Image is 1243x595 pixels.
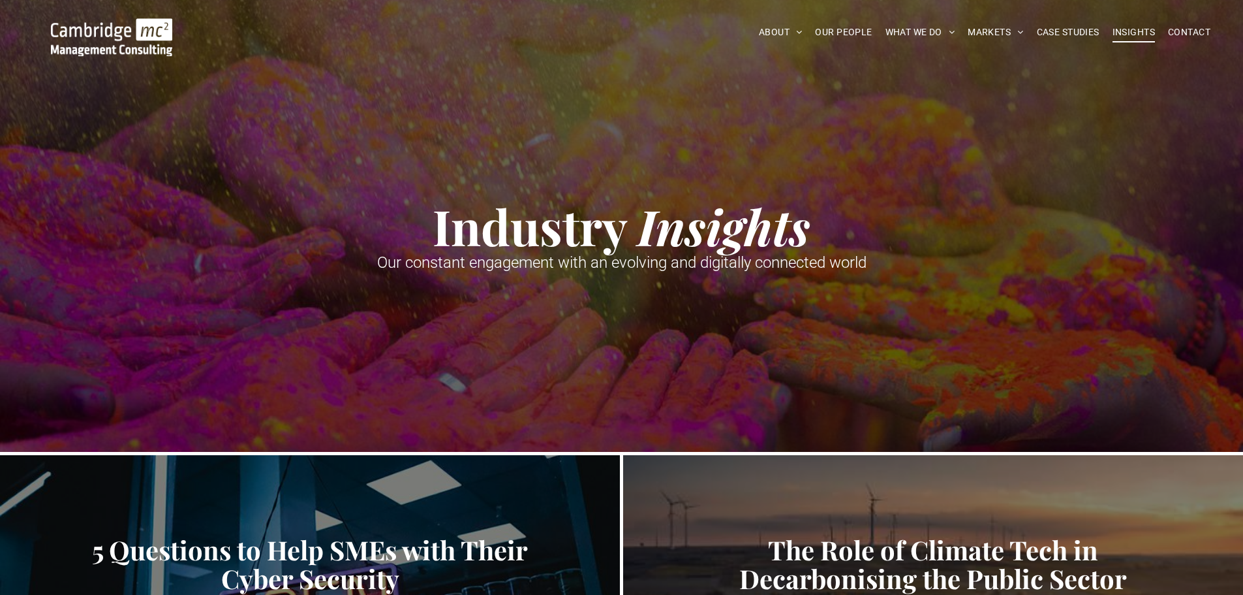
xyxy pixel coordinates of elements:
img: Go to Homepage [51,18,172,56]
a: INSIGHTS [1106,22,1161,42]
a: OUR PEOPLE [808,22,878,42]
strong: nsights [656,193,810,259]
a: CASE STUDIES [1030,22,1106,42]
strong: I [637,193,656,259]
a: ABOUT [752,22,809,42]
a: The Role of Climate Tech in Decarbonising the Public Sector [633,536,1233,593]
a: 5 Questions to Help SMEs with Their Cyber Security [10,536,610,593]
strong: Industry [433,193,626,259]
a: WHAT WE DO [879,22,962,42]
span: Our constant engagement with an evolving and digitally connected world [377,253,867,272]
a: CONTACT [1161,22,1217,42]
a: MARKETS [961,22,1030,42]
